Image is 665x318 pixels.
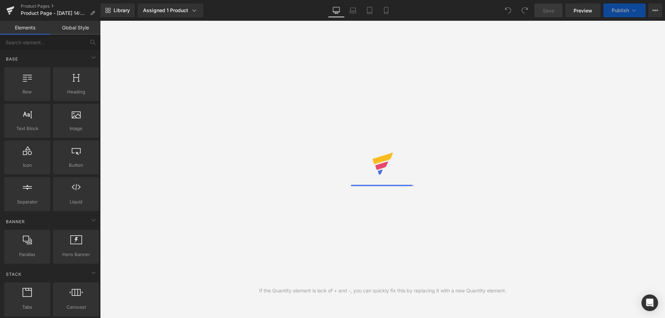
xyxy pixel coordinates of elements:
a: Mobile [378,3,394,17]
span: Button [55,162,97,169]
a: Tablet [361,3,378,17]
span: Base [5,56,19,62]
span: Heading [55,88,97,96]
span: Row [6,88,48,96]
span: Stack [5,271,22,278]
button: Redo [518,3,532,17]
span: Text Block [6,125,48,132]
span: Hero Banner [55,251,97,258]
a: New Library [100,3,135,17]
a: Preview [565,3,601,17]
span: Library [114,7,130,13]
div: Assigned 1 Product [143,7,198,14]
span: Carousel [55,303,97,311]
span: Separator [6,198,48,206]
div: If the Quantity element is lack of + and -, you can quickly fix this by replacing it with a new Q... [259,287,506,294]
button: Undo [501,3,515,17]
span: Liquid [55,198,97,206]
button: Publish [603,3,646,17]
span: Banner [5,218,26,225]
button: More [648,3,662,17]
a: Desktop [328,3,345,17]
a: Product Pages [21,3,100,9]
span: Publish [612,8,629,13]
span: Preview [574,7,592,14]
span: Parallax [6,251,48,258]
span: Product Page - [DATE] 14:05:32 [21,10,87,16]
span: Save [543,7,554,14]
a: Laptop [345,3,361,17]
a: Global Style [50,21,100,35]
div: Open Intercom Messenger [641,294,658,311]
span: Tabs [6,303,48,311]
span: Image [55,125,97,132]
span: Icon [6,162,48,169]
